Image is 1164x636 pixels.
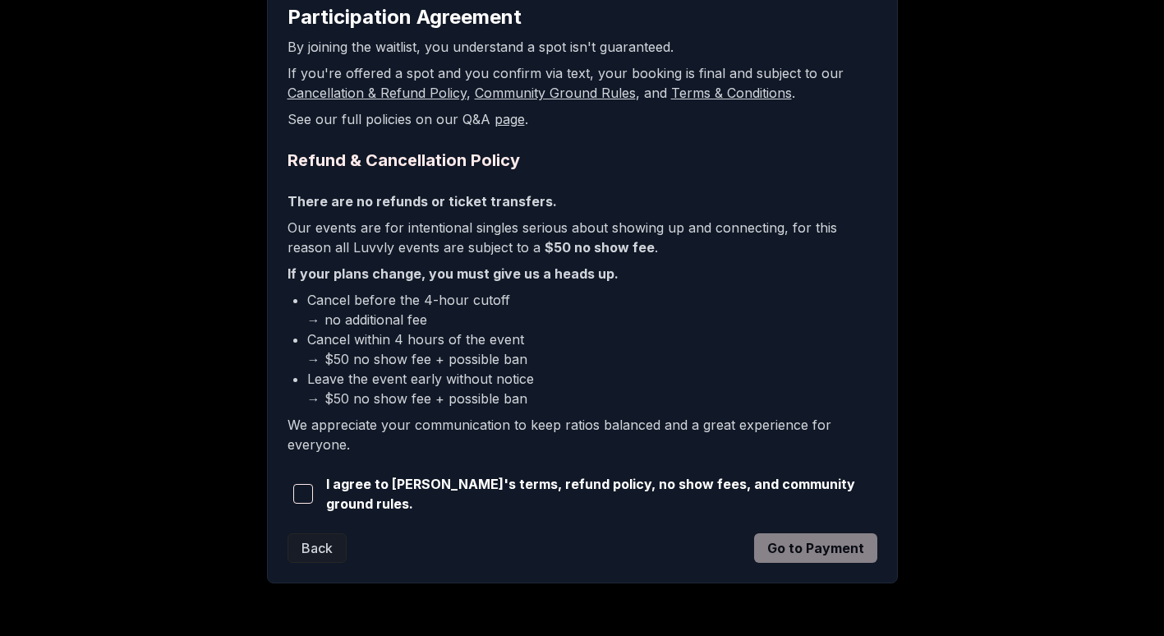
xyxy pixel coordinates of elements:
p: By joining the waitlist, you understand a spot isn't guaranteed. [288,37,877,57]
h2: Participation Agreement [288,4,877,30]
a: Cancellation & Refund Policy [288,85,467,101]
li: Leave the event early without notice → $50 no show fee + possible ban [307,369,877,408]
p: If you're offered a spot and you confirm via text, your booking is final and subject to our , , a... [288,63,877,103]
a: page [495,111,525,127]
li: Cancel before the 4-hour cutoff → no additional fee [307,290,877,330]
a: Terms & Conditions [671,85,792,101]
b: $50 no show fee [545,239,655,256]
p: We appreciate your communication to keep ratios balanced and a great experience for everyone. [288,415,877,454]
a: Community Ground Rules [475,85,636,101]
p: Our events are for intentional singles serious about showing up and connecting, for this reason a... [288,218,877,257]
button: Back [288,533,347,563]
li: Cancel within 4 hours of the event → $50 no show fee + possible ban [307,330,877,369]
h2: Refund & Cancellation Policy [288,149,877,172]
p: There are no refunds or ticket transfers. [288,191,877,211]
span: I agree to [PERSON_NAME]'s terms, refund policy, no show fees, and community ground rules. [326,474,877,514]
p: See our full policies on our Q&A . [288,109,877,129]
p: If your plans change, you must give us a heads up. [288,264,877,283]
